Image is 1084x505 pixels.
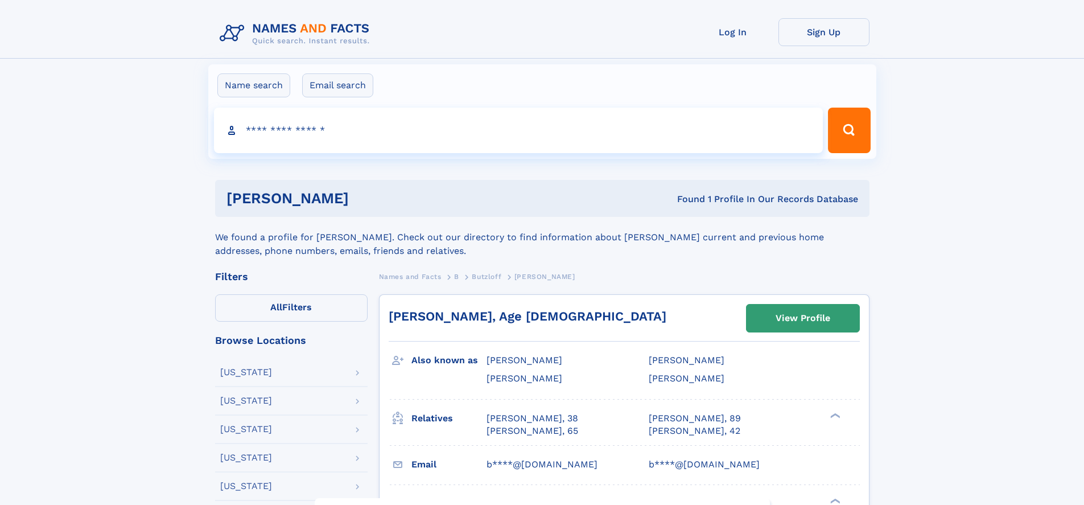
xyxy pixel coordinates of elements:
[776,305,830,331] div: View Profile
[649,425,740,437] a: [PERSON_NAME], 42
[827,497,841,504] div: ❯
[472,269,501,284] a: Butzloff
[220,453,272,462] div: [US_STATE]
[220,396,272,405] div: [US_STATE]
[220,368,272,377] div: [US_STATE]
[649,355,724,366] span: [PERSON_NAME]
[687,18,778,46] a: Log In
[214,108,823,153] input: search input
[302,73,373,97] label: Email search
[472,273,501,281] span: Butzloff
[215,18,379,49] img: Logo Names and Facts
[217,73,290,97] label: Name search
[411,455,487,474] h3: Email
[827,412,841,419] div: ❯
[513,193,858,206] div: Found 1 Profile In Our Records Database
[778,18,869,46] a: Sign Up
[411,409,487,428] h3: Relatives
[215,272,368,282] div: Filters
[514,273,575,281] span: [PERSON_NAME]
[389,309,666,323] a: [PERSON_NAME], Age [DEMOGRAPHIC_DATA]
[215,294,368,322] label: Filters
[215,217,869,258] div: We found a profile for [PERSON_NAME]. Check out our directory to find information about [PERSON_N...
[649,373,724,384] span: [PERSON_NAME]
[487,373,562,384] span: [PERSON_NAME]
[411,351,487,370] h3: Also known as
[270,302,282,313] span: All
[487,425,578,437] a: [PERSON_NAME], 65
[220,482,272,491] div: [US_STATE]
[649,412,741,425] a: [PERSON_NAME], 89
[379,269,442,284] a: Names and Facts
[215,335,368,346] div: Browse Locations
[454,269,459,284] a: B
[220,425,272,434] div: [US_STATE]
[454,273,459,281] span: B
[226,191,513,206] h1: [PERSON_NAME]
[487,355,562,366] span: [PERSON_NAME]
[487,412,578,425] a: [PERSON_NAME], 38
[828,108,870,153] button: Search Button
[747,305,859,332] a: View Profile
